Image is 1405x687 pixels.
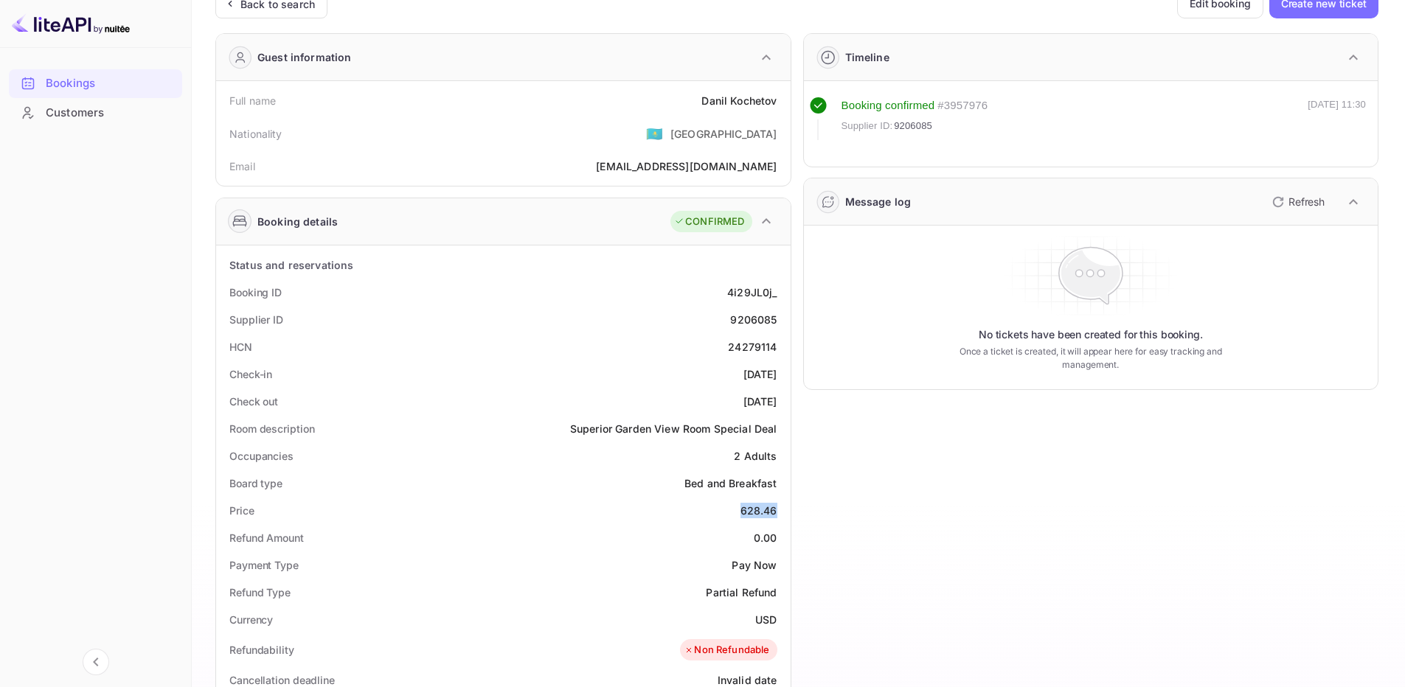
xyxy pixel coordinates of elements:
[894,119,932,133] span: 9206085
[701,93,777,108] div: Danil Kochetov
[229,285,282,300] div: Booking ID
[229,642,294,658] div: Refundability
[570,421,777,436] div: Superior Garden View Room Special Deal
[229,612,273,627] div: Currency
[229,126,282,142] div: Nationality
[1308,97,1366,140] div: [DATE] 11:30
[9,69,182,97] a: Bookings
[9,99,182,126] a: Customers
[229,448,294,464] div: Occupancies
[229,312,283,327] div: Supplier ID
[755,612,777,627] div: USD
[740,503,777,518] div: 628.46
[46,105,175,122] div: Customers
[229,475,282,491] div: Board type
[646,120,663,147] span: United States
[732,557,777,573] div: Pay Now
[845,194,912,209] div: Message log
[730,312,777,327] div: 9206085
[229,585,291,600] div: Refund Type
[83,649,109,675] button: Collapse navigation
[229,93,276,108] div: Full name
[257,49,352,65] div: Guest information
[754,530,777,545] div: 0.00
[9,69,182,98] div: Bookings
[229,366,272,382] div: Check-in
[674,215,744,229] div: CONFIRMED
[842,119,893,133] span: Supplier ID:
[257,214,338,229] div: Booking details
[1263,190,1331,214] button: Refresh
[734,448,777,464] div: 2 Adults
[743,394,777,409] div: [DATE]
[229,503,254,518] div: Price
[12,12,130,35] img: LiteAPI logo
[842,97,935,114] div: Booking confirmed
[684,475,777,491] div: Bed and Breakfast
[743,366,777,382] div: [DATE]
[936,345,1245,372] p: Once a ticket is created, it will appear here for easy tracking and management.
[229,339,252,355] div: HCN
[1288,194,1325,209] p: Refresh
[670,126,777,142] div: [GEOGRAPHIC_DATA]
[727,285,777,300] div: 4i29JL0j_
[728,339,777,355] div: 24279114
[229,394,278,409] div: Check out
[229,421,314,436] div: Room description
[229,257,353,273] div: Status and reservations
[706,585,777,600] div: Partial Refund
[937,97,988,114] div: # 3957976
[229,530,304,545] div: Refund Amount
[46,75,175,92] div: Bookings
[979,327,1203,342] p: No tickets have been created for this booking.
[229,557,299,573] div: Payment Type
[596,158,777,174] div: [EMAIL_ADDRESS][DOMAIN_NAME]
[9,99,182,128] div: Customers
[684,643,769,658] div: Non Refundable
[845,49,889,65] div: Timeline
[229,158,255,174] div: Email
